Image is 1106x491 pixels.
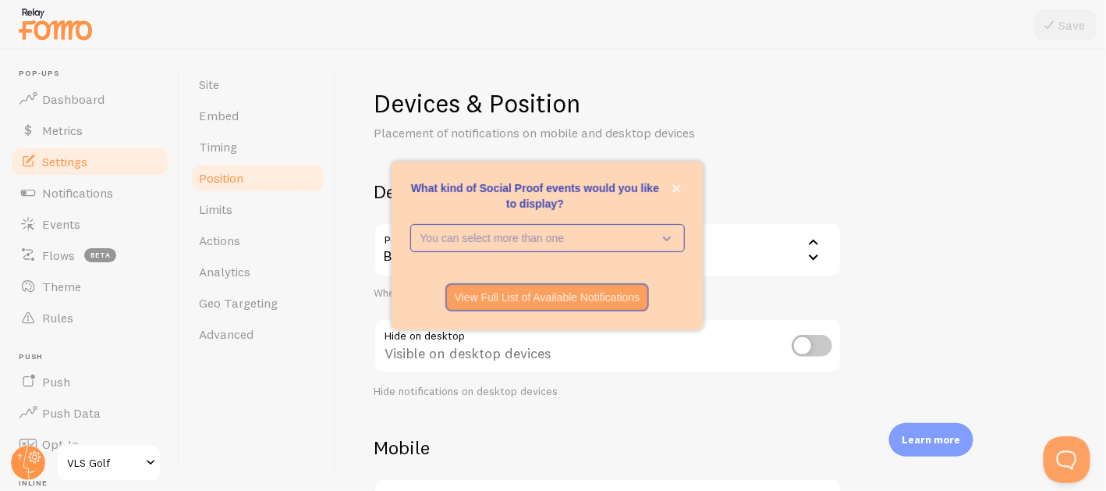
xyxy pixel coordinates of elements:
h1: Devices & Position [374,87,842,119]
div: Hide notifications on desktop devices [374,385,842,399]
a: Timing [190,131,326,162]
span: Pop-ups [19,69,170,79]
a: Limits [190,194,326,225]
span: VLS Golf [67,454,141,472]
span: beta [84,248,116,262]
a: Dashboard [9,84,170,115]
span: Site [199,76,219,92]
a: Settings [9,146,170,177]
a: Geo Targeting [190,287,326,318]
div: Bottom Left - Slide In [374,222,842,277]
span: Actions [199,233,240,248]
a: Rules [9,302,170,333]
a: Push [9,366,170,397]
span: Dashboard [42,91,105,107]
span: Limits [199,201,232,217]
a: Actions [190,225,326,256]
span: Rules [42,310,73,326]
h2: Desktop [374,180,842,204]
span: Flows [42,247,75,263]
span: Inline [19,479,170,489]
span: Metrics [42,123,83,138]
span: Settings [42,154,87,169]
a: Embed [190,100,326,131]
div: Learn more [889,423,973,457]
div: Where notifications are shown on devices with larger screens [374,286,842,301]
span: Push [42,374,70,390]
span: Position [199,170,243,186]
img: fomo-relay-logo-orange.svg [16,4,94,44]
span: Opt-In [42,436,79,452]
p: You can select more than one [420,230,653,246]
a: Position [190,162,326,194]
a: Theme [9,271,170,302]
a: Site [190,69,326,100]
a: Opt-In [9,429,170,460]
p: Placement of notifications on mobile and desktop devices [374,124,748,142]
p: View Full List of Available Notifications [455,290,640,305]
a: Analytics [190,256,326,287]
p: Learn more [902,432,961,447]
a: VLS Golf [56,444,161,482]
a: Advanced [190,318,326,350]
span: Push Data [42,405,101,421]
button: You can select more than one [410,224,685,252]
a: Push Data [9,397,170,429]
div: Visible on desktop devices [374,318,842,375]
span: Notifications [42,185,113,201]
a: Notifications [9,177,170,208]
span: Timing [199,139,237,155]
button: close, [668,180,685,197]
div: What kind of Social Proof events would you like to display? [392,162,704,330]
span: Analytics [199,264,250,279]
a: Metrics [9,115,170,146]
p: What kind of Social Proof events would you like to display? [410,180,685,212]
h2: Mobile [374,436,842,460]
a: Events [9,208,170,240]
button: View Full List of Available Notifications [445,283,650,311]
span: Advanced [199,326,253,342]
span: Theme [42,279,81,294]
span: Embed [199,108,239,123]
span: Push [19,352,170,362]
span: Geo Targeting [199,295,278,311]
a: Flows beta [9,240,170,271]
span: Events [42,216,80,232]
iframe: Help Scout Beacon - Open [1044,436,1090,483]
